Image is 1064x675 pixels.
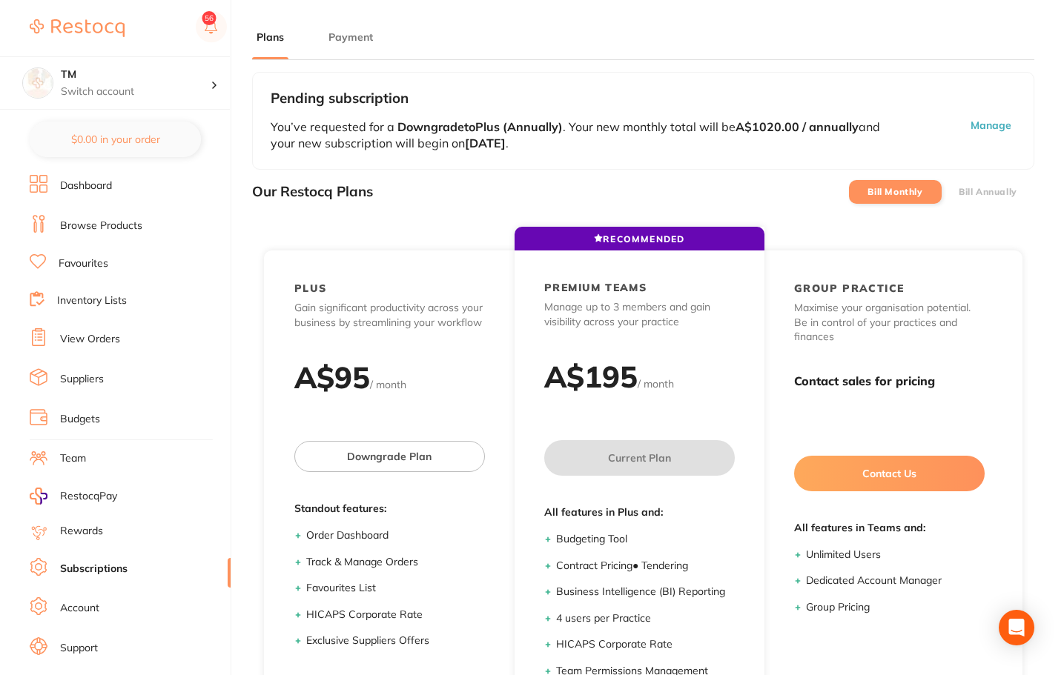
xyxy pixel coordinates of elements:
div: Open Intercom Messenger [999,610,1034,645]
h3: Pending subscription [271,90,1016,107]
b: Downgrade to Plus (Annually) [394,119,563,134]
span: All features in Plus and: [544,505,735,520]
li: Group Pricing [806,600,985,615]
a: Favourites [59,256,108,271]
li: Favourites List [306,581,485,596]
a: Budgets [60,412,100,427]
li: Contract Pricing ● Tendering [556,559,735,573]
button: Downgrade Plan [294,441,485,472]
li: Budgeting Tool [556,532,735,547]
p: Switch account [61,84,211,99]
li: Business Intelligence (BI) Reporting [556,585,735,599]
button: Payment [324,30,377,44]
h3: Contact sales for pricing [794,374,985,388]
a: RestocqPay [30,488,117,505]
a: View Orders [60,332,120,347]
h2: A$ 95 [294,359,370,396]
h4: TM [61,67,211,82]
a: Restocq Logo [30,11,125,45]
b: [DATE] [465,136,506,150]
span: All features in Teams and: [794,521,985,536]
p: Manage up to 3 members and gain visibility across your practice [544,300,735,329]
a: Suppliers [60,372,104,387]
h2: GROUP PRACTICE [794,282,905,295]
li: Order Dashboard [306,528,485,543]
span: / month [638,377,674,390]
label: Bill Monthly [868,187,922,197]
button: Contact Us [794,456,985,491]
img: TM [23,68,53,98]
li: HICAPS Corporate Rate [556,637,735,652]
h2: PLUS [294,282,327,295]
img: RestocqPay [30,488,47,505]
h3: Our Restocq Plans [252,184,373,200]
button: Current Plan [544,440,735,476]
b: A$1020.00 / annually [736,119,859,134]
li: Track & Manage Orders [306,555,485,570]
li: HICAPS Corporate Rate [306,608,485,622]
span: RestocqPay [60,489,117,504]
li: Unlimited Users [806,548,985,562]
a: Support [60,641,98,656]
img: Restocq Logo [30,19,125,37]
h2: A$ 195 [544,358,638,395]
a: Team [60,451,86,466]
a: Browse Products [60,219,142,233]
button: Manage [882,119,1016,152]
button: $0.00 in your order [30,122,201,157]
a: Rewards [60,524,103,539]
p: You’ve requested for a . Your new monthly total will be and your new subscription will begin on . [271,119,882,152]
h2: PREMIUM TEAMS [544,281,647,294]
a: Dashboard [60,179,112,193]
label: Bill Annually [959,187,1017,197]
a: Account [60,601,99,616]
a: Inventory Lists [57,293,127,308]
li: Exclusive Suppliers Offers [306,634,485,648]
p: Gain significant productivity across your business by streamlining your workflow [294,301,485,330]
li: 4 users per Practice [556,611,735,626]
p: Maximise your organisation potential. Be in control of your practices and finances [794,301,985,345]
span: / month [370,378,406,391]
li: Dedicated Account Manager [806,573,985,588]
button: Plans [252,30,288,44]
a: Subscriptions [60,562,128,576]
span: RECOMMENDED [594,233,684,245]
span: Standout features: [294,502,485,516]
